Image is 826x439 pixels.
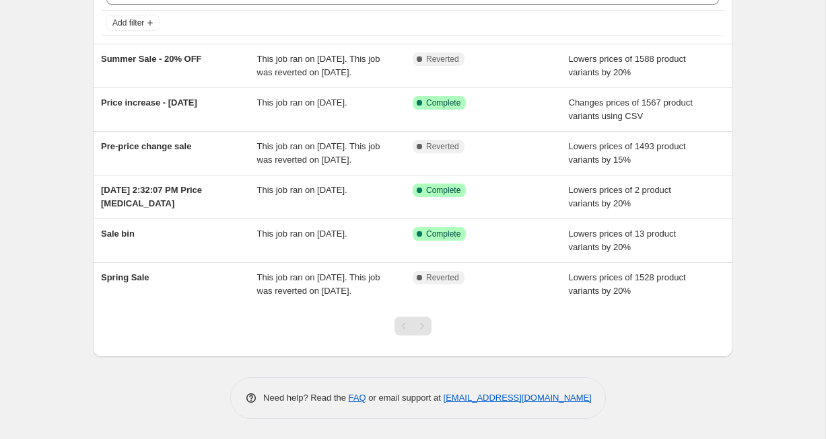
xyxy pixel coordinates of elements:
span: or email support at [366,393,444,403]
span: Spring Sale [101,272,149,282]
span: This job ran on [DATE]. [257,97,347,108]
span: Lowers prices of 1588 product variants by 20% [569,54,686,77]
span: Changes prices of 1567 product variants using CSV [569,97,693,121]
span: Lowers prices of 13 product variants by 20% [569,229,677,252]
span: Complete [426,229,460,239]
a: FAQ [349,393,366,403]
span: Lowers prices of 1493 product variants by 15% [569,141,686,165]
button: Add filter [106,15,160,31]
nav: Pagination [394,317,432,335]
span: Add filter [112,17,144,28]
span: Summer Sale - 20% OFF [101,54,202,64]
span: Complete [426,185,460,196]
span: Sale bin [101,229,135,239]
span: Reverted [426,141,459,152]
span: Need help? Read the [263,393,349,403]
span: Lowers prices of 2 product variants by 20% [569,185,671,208]
span: Reverted [426,54,459,65]
span: Lowers prices of 1528 product variants by 20% [569,272,686,296]
span: [DATE] 2:32:07 PM Price [MEDICAL_DATA] [101,185,202,208]
span: Price increase - [DATE] [101,97,197,108]
span: This job ran on [DATE]. This job was reverted on [DATE]. [257,141,380,165]
span: This job ran on [DATE]. [257,185,347,195]
span: Pre-price change sale [101,141,191,151]
span: This job ran on [DATE]. This job was reverted on [DATE]. [257,54,380,77]
span: This job ran on [DATE]. This job was reverted on [DATE]. [257,272,380,296]
span: Complete [426,97,460,108]
span: Reverted [426,272,459,283]
span: This job ran on [DATE]. [257,229,347,239]
a: [EMAIL_ADDRESS][DOMAIN_NAME] [444,393,592,403]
